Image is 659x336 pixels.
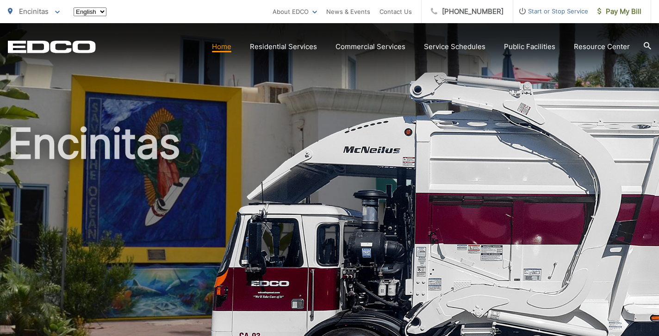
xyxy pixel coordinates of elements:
a: EDCD logo. Return to the homepage. [8,40,96,53]
a: Resource Center [574,41,630,52]
span: Encinitas [19,7,49,16]
a: Service Schedules [424,41,485,52]
a: Commercial Services [336,41,405,52]
span: Pay My Bill [597,6,641,17]
a: Home [212,41,231,52]
a: Contact Us [379,6,412,17]
a: News & Events [326,6,370,17]
a: Residential Services [250,41,317,52]
a: Public Facilities [504,41,555,52]
select: Select a language [74,7,106,16]
a: About EDCO [273,6,317,17]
